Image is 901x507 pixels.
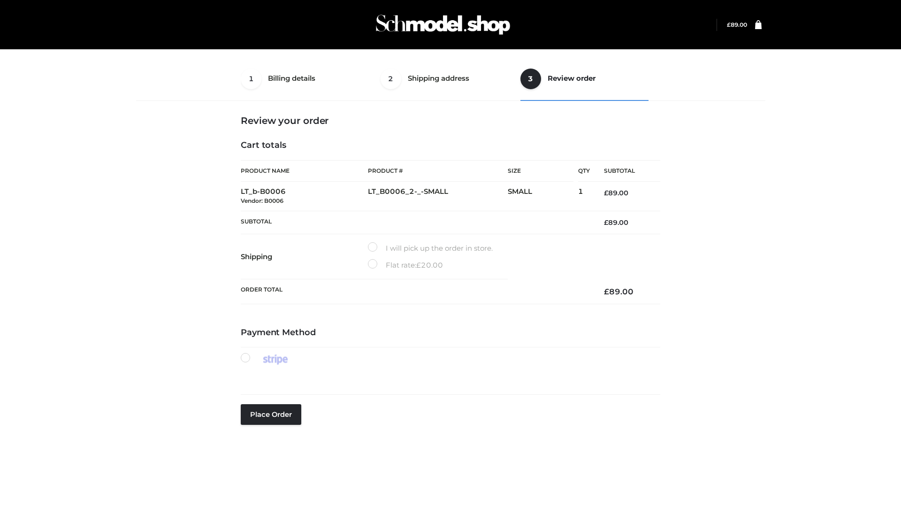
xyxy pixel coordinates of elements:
th: Shipping [241,234,368,279]
a: £89.00 [727,21,747,28]
th: Subtotal [241,211,590,234]
span: £ [416,261,421,269]
td: LT_B0006_2-_-SMALL [368,182,508,211]
td: LT_b-B0006 [241,182,368,211]
bdi: 89.00 [727,21,747,28]
h4: Cart totals [241,140,660,151]
img: Schmodel Admin 964 [373,6,513,43]
bdi: 89.00 [604,287,634,296]
td: SMALL [508,182,578,211]
th: Size [508,161,573,182]
bdi: 20.00 [416,261,443,269]
th: Order Total [241,279,590,304]
h4: Payment Method [241,328,660,338]
h3: Review your order [241,115,660,126]
small: Vendor: B0006 [241,197,283,204]
bdi: 89.00 [604,189,628,197]
span: £ [604,287,609,296]
span: £ [604,189,608,197]
th: Qty [578,160,590,182]
span: £ [727,21,731,28]
bdi: 89.00 [604,218,628,227]
th: Product # [368,160,508,182]
td: 1 [578,182,590,211]
span: £ [604,218,608,227]
th: Subtotal [590,161,660,182]
th: Product Name [241,160,368,182]
label: Flat rate: [368,259,443,271]
label: I will pick up the order in store. [368,242,493,254]
button: Place order [241,404,301,425]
